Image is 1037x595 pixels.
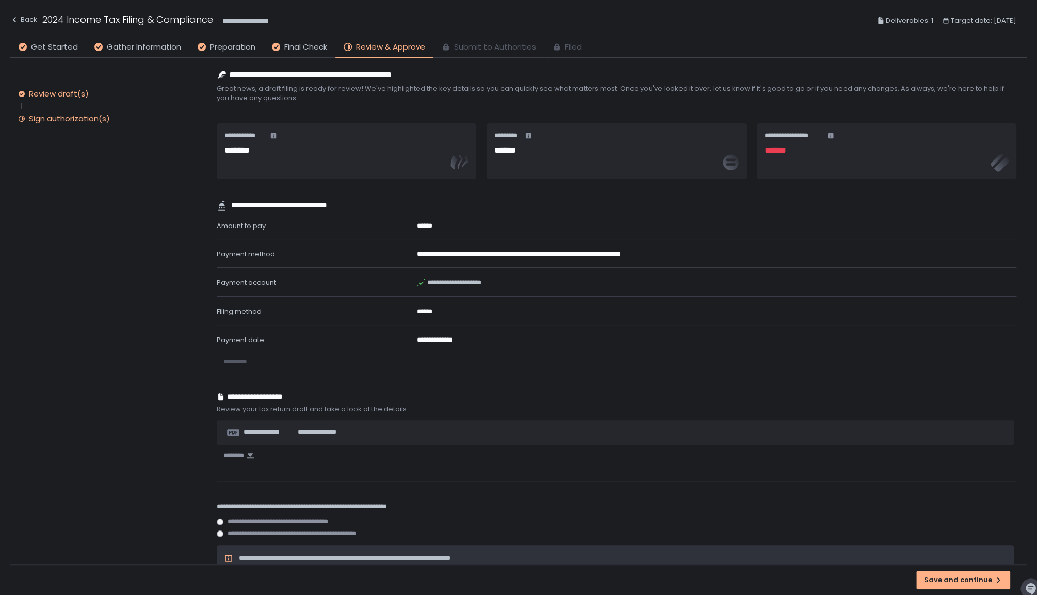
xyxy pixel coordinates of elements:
[217,335,264,345] span: Payment date
[217,278,276,287] span: Payment account
[217,84,1016,103] span: Great news, a draft filing is ready for review! We've highlighted the key details so you can quic...
[924,575,1002,585] div: Save and continue
[916,571,1010,589] button: Save and continue
[210,41,255,53] span: Preparation
[886,14,933,27] span: Deliverables: 1
[217,249,275,259] span: Payment method
[217,221,266,231] span: Amount to pay
[10,13,37,26] div: Back
[107,41,181,53] span: Gather Information
[29,114,110,124] div: Sign authorization(s)
[454,41,536,53] span: Submit to Authorities
[31,41,78,53] span: Get Started
[951,14,1016,27] span: Target date: [DATE]
[356,41,425,53] span: Review & Approve
[10,12,37,29] button: Back
[42,12,213,26] h1: 2024 Income Tax Filing & Compliance
[29,89,89,99] div: Review draft(s)
[284,41,327,53] span: Final Check
[217,307,262,316] span: Filing method
[217,405,1016,414] span: Review your tax return draft and take a look at the details
[565,41,582,53] span: Filed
